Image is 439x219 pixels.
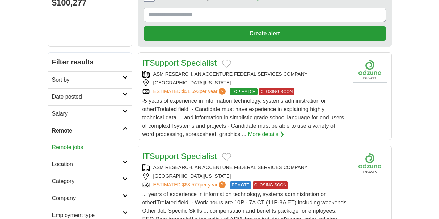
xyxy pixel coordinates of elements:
strong: IT [155,200,160,206]
a: Category [48,173,132,190]
a: Company [48,190,132,207]
strong: IT [142,58,150,67]
div: ASM RESEARCH, AN ACCENTURE FEDERAL SERVICES COMPANY [142,71,347,78]
strong: IT [155,106,160,112]
span: CLOSING SOON [253,181,288,189]
h2: Sort by [52,76,123,84]
div: [GEOGRAPHIC_DATA][US_STATE] [142,79,347,86]
span: $51,593 [182,89,200,94]
span: $63,577 [182,182,200,188]
h2: Location [52,160,123,168]
button: Add to favorite jobs [222,60,231,68]
button: Add to favorite jobs [222,153,231,161]
span: -5 years of experience in information technology, systems administration or other related field. ... [142,98,344,137]
button: Create alert [144,26,386,41]
a: Date posted [48,88,132,105]
a: ITSupport Specialist [142,58,217,67]
a: More details ❯ [248,130,285,138]
h2: Remote [52,127,123,135]
h2: Company [52,194,123,202]
a: Sort by [48,71,132,88]
strong: IT [169,123,174,129]
div: [GEOGRAPHIC_DATA][US_STATE] [142,173,347,180]
a: ITSupport Specialist [142,152,217,161]
a: ESTIMATED:$51,593per year? [153,88,227,95]
h2: Filter results [48,53,132,71]
a: Salary [48,105,132,122]
div: ASM RESEARCH, AN ACCENTURE FEDERAL SERVICES COMPANY [142,164,347,171]
h2: Category [52,177,123,185]
span: ? [219,181,226,188]
span: TOP MATCH [230,88,257,95]
span: ? [219,88,226,95]
h2: Date posted [52,93,123,101]
a: Location [48,156,132,173]
h2: Salary [52,110,123,118]
span: CLOSING SOON [259,88,295,95]
a: ESTIMATED:$63,577per year? [153,181,227,189]
strong: IT [142,152,150,161]
span: REMOTE [230,181,251,189]
a: Remote jobs [52,144,83,150]
img: Company logo [353,150,387,176]
img: Company logo [353,57,387,83]
a: Remote [48,122,132,139]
